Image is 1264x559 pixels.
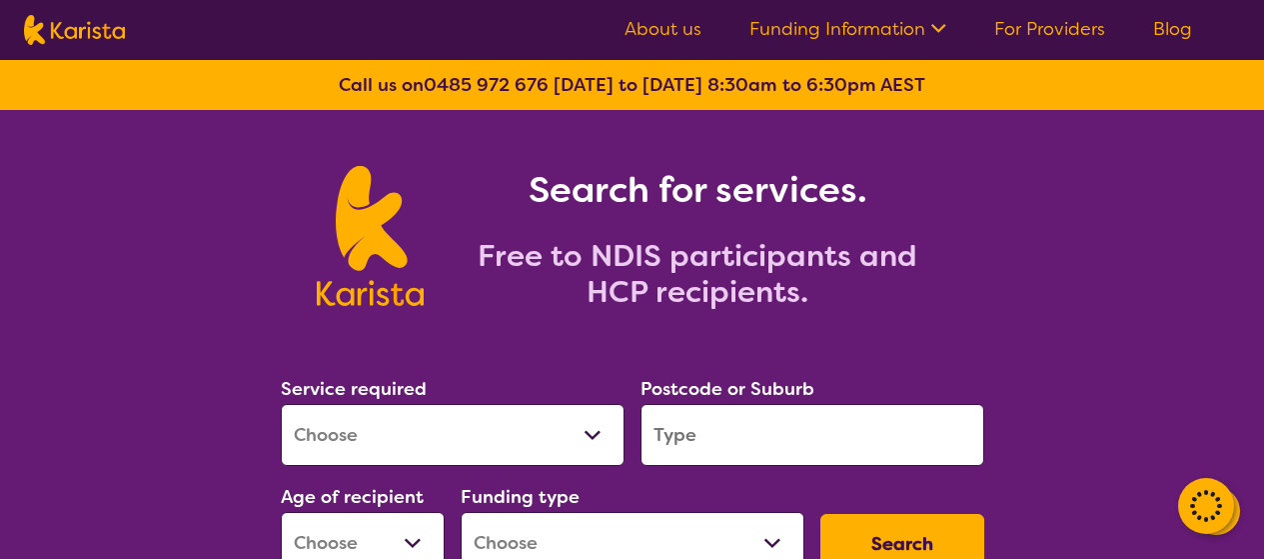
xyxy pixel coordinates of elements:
[281,377,427,401] label: Service required
[625,17,701,41] a: About us
[281,485,424,509] label: Age of recipient
[24,15,125,45] img: Karista logo
[749,17,946,41] a: Funding Information
[424,73,549,97] a: 0485 972 676
[1153,17,1192,41] a: Blog
[461,485,580,509] label: Funding type
[994,17,1105,41] a: For Providers
[317,166,424,306] img: Karista logo
[339,73,925,97] b: Call us on [DATE] to [DATE] 8:30am to 6:30pm AEST
[448,238,947,310] h2: Free to NDIS participants and HCP recipients.
[640,404,984,466] input: Type
[640,377,814,401] label: Postcode or Suburb
[448,166,947,214] h1: Search for services.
